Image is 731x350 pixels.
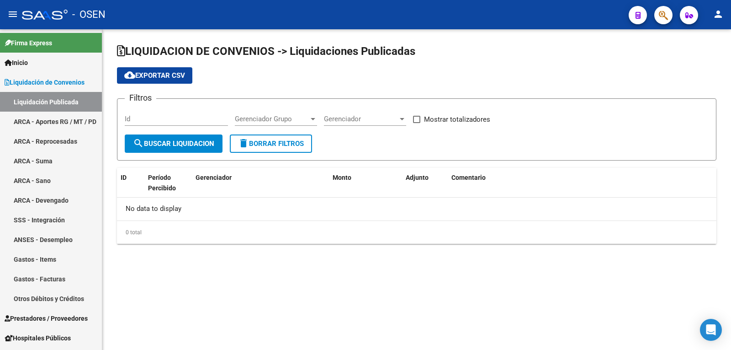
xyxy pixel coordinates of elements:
[133,140,214,148] span: Buscar Liquidacion
[424,114,490,125] span: Mostrar totalizadores
[406,174,429,181] span: Adjunto
[235,115,309,123] span: Gerenciador Grupo
[133,138,144,149] mat-icon: search
[196,174,232,181] span: Gerenciador
[125,135,222,153] button: Buscar Liquidacion
[333,174,351,181] span: Monto
[230,135,312,153] button: Borrar Filtros
[329,168,402,208] datatable-header-cell: Monto
[5,313,88,323] span: Prestadores / Proveedores
[324,115,398,123] span: Gerenciador
[192,168,329,208] datatable-header-cell: Gerenciador
[117,45,415,58] span: LIQUIDACION DE CONVENIOS -> Liquidaciones Publicadas
[148,174,176,192] span: Período Percibido
[7,9,18,20] mat-icon: menu
[5,38,52,48] span: Firma Express
[121,174,127,181] span: ID
[402,168,448,208] datatable-header-cell: Adjunto
[5,77,85,87] span: Liquidación de Convenios
[451,174,486,181] span: Comentario
[144,168,179,208] datatable-header-cell: Período Percibido
[125,92,156,104] h3: Filtros
[117,168,144,208] datatable-header-cell: ID
[700,319,722,341] div: Open Intercom Messenger
[124,70,135,81] mat-icon: cloud_download
[5,58,28,68] span: Inicio
[117,67,192,84] button: Exportar CSV
[5,333,71,343] span: Hospitales Públicos
[124,71,185,80] span: Exportar CSV
[72,5,106,25] span: - OSEN
[448,168,716,208] datatable-header-cell: Comentario
[238,140,304,148] span: Borrar Filtros
[117,221,716,244] div: 0 total
[713,9,724,20] mat-icon: person
[117,198,716,221] div: No data to display
[238,138,249,149] mat-icon: delete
